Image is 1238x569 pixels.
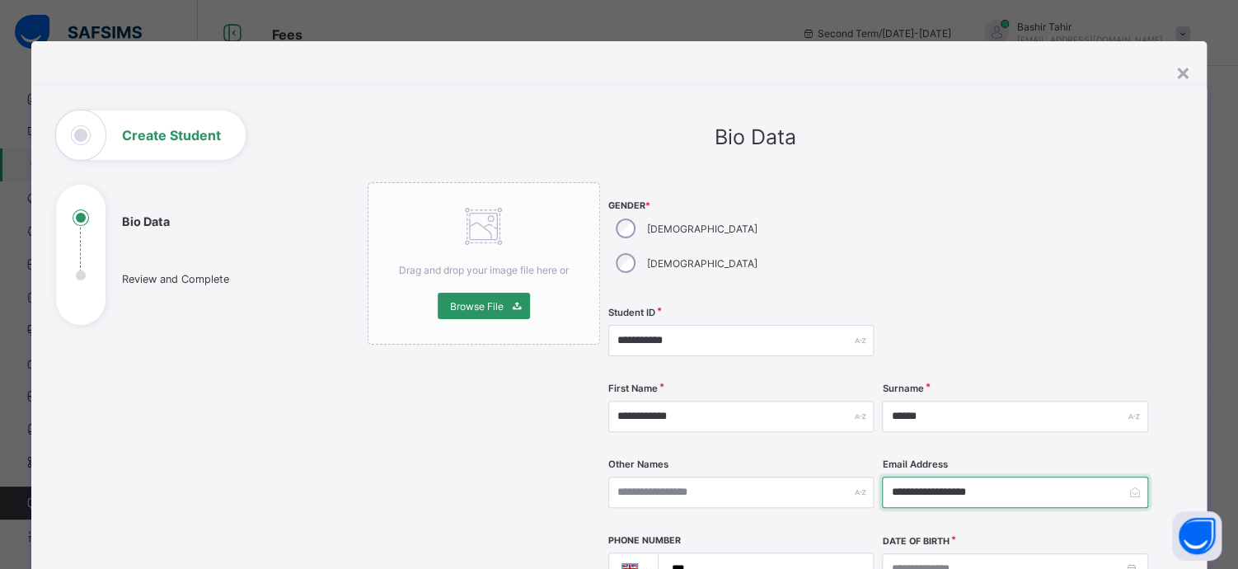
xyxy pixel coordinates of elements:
span: Browse File [450,300,504,313]
span: Bio Data [714,125,795,149]
label: Surname [882,383,923,394]
span: Gender [608,200,874,211]
span: Drag and drop your image file here or [399,264,569,276]
label: Other Names [608,458,668,470]
label: Date of Birth [882,536,949,547]
div: Drag and drop your image file here orBrowse File [368,182,600,345]
label: Phone Number [608,535,681,546]
label: Email Address [882,458,947,470]
button: Open asap [1172,511,1222,561]
label: Student ID [608,307,655,318]
div: × [1175,58,1190,86]
label: First Name [608,383,658,394]
label: [DEMOGRAPHIC_DATA] [647,257,757,270]
h1: Create Student [122,129,221,142]
label: [DEMOGRAPHIC_DATA] [647,223,757,235]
